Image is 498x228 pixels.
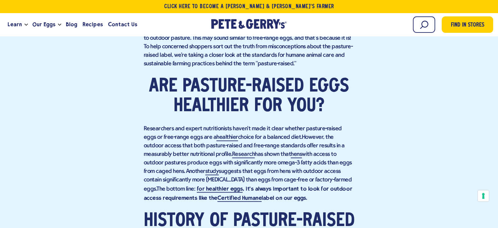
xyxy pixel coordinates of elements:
span: it's always important to look for outdoor access requirements like the [144,185,352,201]
p: Generally speaking, pasture-raised eggs come from hens that are given ample access to outdoor pas... [144,26,355,68]
a: Our Eggs [30,16,58,33]
button: Open the dropdown menu for Learn [25,24,28,26]
a: Research [232,151,255,158]
span: Blog [66,20,77,29]
span: , [197,185,244,193]
a: Contact Us [105,16,140,33]
span: Recipes [83,20,102,29]
a: Recipes [80,16,105,33]
span: Find in Stores [451,21,484,30]
span: Contact Us [108,20,137,29]
input: Search [413,16,435,33]
a: hens [291,151,302,158]
button: Open the dropdown menu for Our Eggs [58,24,61,26]
a: Find in Stores [442,16,493,33]
h2: Are pasture-raised eggs healthier for you? [144,77,355,116]
span: Our Eggs [32,20,55,29]
a: study [205,168,219,175]
p: Researchers and expert nutritionists haven't made it clear whether pasture-raised eggs or free-ra... [144,125,355,203]
a: for healthier eggs [197,185,243,193]
span: label on our eggs. [262,195,307,201]
span: Learn [8,20,22,29]
button: Your consent preferences for tracking technologies [478,190,489,201]
a: Certified Humane [217,195,262,202]
a: healthier [216,134,238,141]
a: Blog [63,16,80,33]
a: Learn [5,16,25,33]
